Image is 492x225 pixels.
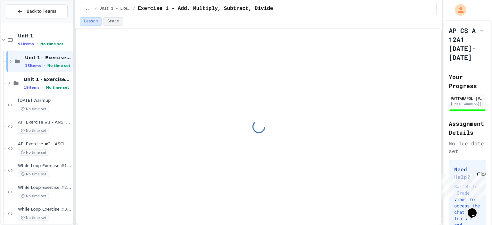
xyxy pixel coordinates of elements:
span: • [37,41,38,46]
h3: Need Help? [454,165,481,181]
span: No time set [18,193,49,199]
span: No time set [40,42,63,46]
iframe: chat widget [439,172,486,199]
button: Grade [103,17,123,26]
span: • [42,85,44,90]
button: Back to Teams [6,4,68,18]
span: Back to Teams [27,8,56,15]
div: My Account [448,3,468,17]
h2: Your Progress [449,72,486,90]
span: No time set [18,106,49,112]
span: 19 items [24,85,40,90]
span: No time set [18,149,49,156]
span: • [44,63,45,68]
span: No time set [18,215,49,221]
span: ... [85,6,92,11]
span: While Loop Exercise #1 - Print all numbers [18,163,71,169]
span: No time set [46,85,69,90]
span: [DATE] Warmup [18,98,71,103]
span: No time set [18,171,49,177]
h2: Assignment Details [449,119,486,137]
span: 91 items [18,42,34,46]
span: Unit 1 - Exercises #16-34 [24,76,71,82]
span: Unit 1 [18,33,71,39]
div: [EMAIL_ADDRESS][DOMAIN_NAME] [451,101,484,106]
span: API Exercise #2 - ASCII Art [18,141,71,147]
span: / [133,6,135,11]
span: Unit 1 - Exercises #1-15 [25,55,71,60]
div: No due date set [449,140,486,155]
h1: AP CS A - 12A1 [DATE]-[DATE] [449,26,486,62]
span: API Exercise #1 - ANSI Colors [18,120,71,125]
span: 15 items [25,64,41,68]
span: While Loop Exercise #3 - Sum Until Zero [18,207,71,212]
div: Chat with us now!Close [3,3,44,41]
span: While Loop Exercise #2 - Countdown [18,185,71,190]
iframe: chat widget [465,199,486,219]
span: No time set [18,128,49,134]
span: Unit 1 - Exercises #1-15 [100,6,130,11]
span: No time set [47,64,70,68]
div: PATTARAPOL [PERSON_NAME] [451,95,484,101]
span: / [95,6,97,11]
span: Exercise 1 - Add, Multiply, Subtract, Divide [138,5,273,12]
button: Lesson [80,17,102,26]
